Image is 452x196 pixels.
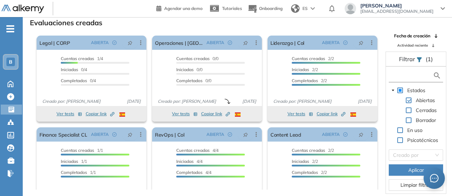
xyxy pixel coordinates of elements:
span: Iniciadas [292,67,309,72]
button: Onboarding [248,1,282,16]
span: 2/2 [292,148,334,153]
span: Cuentas creadas [176,148,210,153]
span: Cuentas creadas [61,56,94,61]
i: - [6,28,14,30]
img: ESP [350,112,356,117]
span: [DATE] [124,98,144,105]
span: check-circle [112,41,117,45]
span: Iniciadas [61,159,78,164]
span: [EMAIL_ADDRESS][DOMAIN_NAME] [360,9,434,14]
span: check-circle [343,41,348,45]
span: Copiar link [317,111,345,117]
span: [DATE] [240,98,259,105]
img: world [291,4,300,13]
span: Fecha de creación [394,33,430,39]
span: 0/0 [176,78,211,83]
span: En uso [406,126,424,134]
a: RevOps | Col [155,127,184,142]
span: Tutoriales [222,6,242,11]
span: Aplicar [408,166,424,174]
span: Completados [176,170,203,175]
button: pushpin [122,37,138,48]
button: Copiar link [86,110,114,118]
span: Cerradas [414,106,438,115]
a: Agendar una demo [156,4,203,12]
span: pushpin [359,132,364,137]
span: Psicotécnicos [406,136,440,144]
span: Borrador [414,116,437,125]
span: Cerradas [416,107,437,113]
span: En uso [407,127,423,133]
span: [DATE] [355,98,375,105]
span: message [430,174,438,182]
button: pushpin [353,129,369,140]
a: Operaciones | [GEOGRAPHIC_DATA] [155,36,204,50]
a: Legal | CORP [39,36,70,50]
span: ES [302,5,308,12]
button: Copiar link [317,110,345,118]
button: Aplicar [389,164,443,176]
a: Liderazgo | Col [270,36,304,50]
img: Logo [1,5,44,14]
span: Onboarding [259,6,282,11]
span: 0/0 [176,56,219,61]
h3: Evaluaciones creadas [30,18,102,27]
span: Psicotécnicos [407,137,438,143]
span: Creado por: [PERSON_NAME] [39,98,103,105]
button: Ver tests [287,110,313,118]
button: Copiar link [201,110,230,118]
span: pushpin [128,40,133,46]
button: pushpin [238,129,253,140]
span: (1) [426,55,433,63]
span: ABIERTA [322,131,340,138]
span: 0/4 [61,78,96,83]
img: ESP [235,112,241,117]
span: 2/2 [292,78,327,83]
button: Ver tests [172,110,198,118]
span: 4/4 [176,148,219,153]
button: pushpin [238,37,253,48]
span: pushpin [359,40,364,46]
span: pushpin [243,132,248,137]
img: search icon [433,71,441,80]
span: caret-down [391,89,395,92]
span: 0/4 [61,67,87,72]
span: Cuentas creadas [176,56,210,61]
button: Limpiar filtros [389,179,443,191]
span: Agendar una demo [164,6,203,11]
span: Abiertas [414,96,436,105]
span: 2/2 [292,67,318,72]
span: Borrador [416,117,436,123]
span: 2/2 [292,56,334,61]
span: 1/1 [61,170,96,175]
button: pushpin [122,129,138,140]
span: Iniciadas [176,67,194,72]
span: 4/4 [176,170,211,175]
span: Limpiar filtros [400,181,431,189]
span: check-circle [112,132,117,137]
span: Iniciadas [61,67,78,72]
span: Completados [292,78,318,83]
span: ABIERTA [91,131,109,138]
span: Copiar link [86,111,114,117]
span: Cuentas creadas [292,56,325,61]
span: Iniciadas [292,159,309,164]
img: ESP [119,112,125,117]
span: Cuentas creadas [292,148,325,153]
span: Abiertas [416,97,435,104]
span: Creado por: [PERSON_NAME] [270,98,334,105]
span: B [9,59,12,65]
span: Creado por: [PERSON_NAME] [155,98,219,105]
span: Copiar link [201,111,230,117]
span: [PERSON_NAME] [360,3,434,9]
span: 2/2 [292,159,318,164]
span: ABIERTA [322,39,340,46]
span: ABIERTA [91,39,109,46]
span: check-circle [228,41,232,45]
span: Filtrar [399,55,416,63]
span: check-circle [228,132,232,137]
span: ABIERTA [206,131,224,138]
span: Completados [61,170,87,175]
a: Finance Specialist CL [39,127,87,142]
span: pushpin [128,132,133,137]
